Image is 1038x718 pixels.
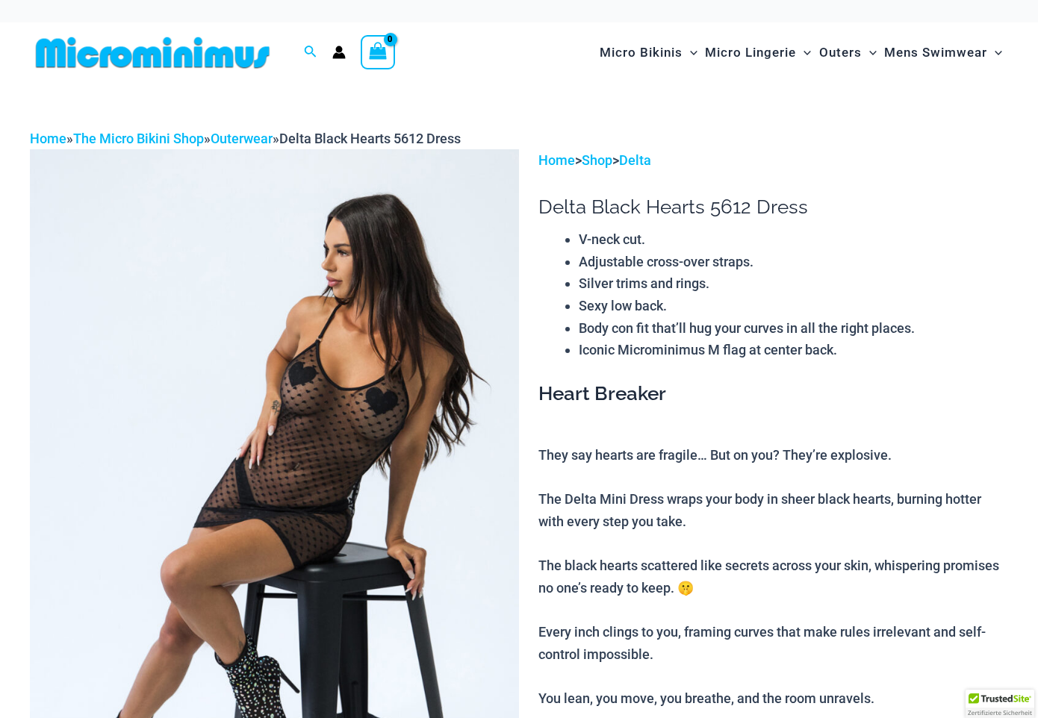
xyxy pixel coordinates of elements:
[304,43,317,62] a: Search icon link
[538,149,1008,172] p: > >
[815,30,880,75] a: OutersMenu ToggleMenu Toggle
[582,152,612,168] a: Shop
[30,36,276,69] img: MM SHOP LOGO FLAT
[211,131,273,146] a: Outerwear
[538,381,1008,407] h3: Heart Breaker
[579,251,1008,273] li: Adjustable cross-over straps.
[30,131,461,146] span: » » »
[594,28,1008,78] nav: Site Navigation
[538,152,575,168] a: Home
[579,228,1008,251] li: V-neck cut.
[683,34,697,72] span: Menu Toggle
[705,34,796,72] span: Micro Lingerie
[279,131,461,146] span: Delta Black Hearts 5612 Dress
[579,317,1008,340] li: Body con fit that’ll hug your curves in all the right places.
[361,35,395,69] a: View Shopping Cart, empty
[596,30,701,75] a: Micro BikinisMenu ToggleMenu Toggle
[538,196,1008,219] h1: Delta Black Hearts 5612 Dress
[880,30,1006,75] a: Mens SwimwearMenu ToggleMenu Toggle
[796,34,811,72] span: Menu Toggle
[579,272,1008,295] li: Silver trims and rings.
[332,46,346,59] a: Account icon link
[619,152,651,168] a: Delta
[884,34,987,72] span: Mens Swimwear
[701,30,815,75] a: Micro LingerieMenu ToggleMenu Toggle
[73,131,204,146] a: The Micro Bikini Shop
[966,690,1034,718] div: TrustedSite Certified
[862,34,877,72] span: Menu Toggle
[579,339,1008,361] li: Iconic Microminimus M flag at center back.
[579,295,1008,317] li: Sexy low back.
[30,131,66,146] a: Home
[819,34,862,72] span: Outers
[987,34,1002,72] span: Menu Toggle
[600,34,683,72] span: Micro Bikinis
